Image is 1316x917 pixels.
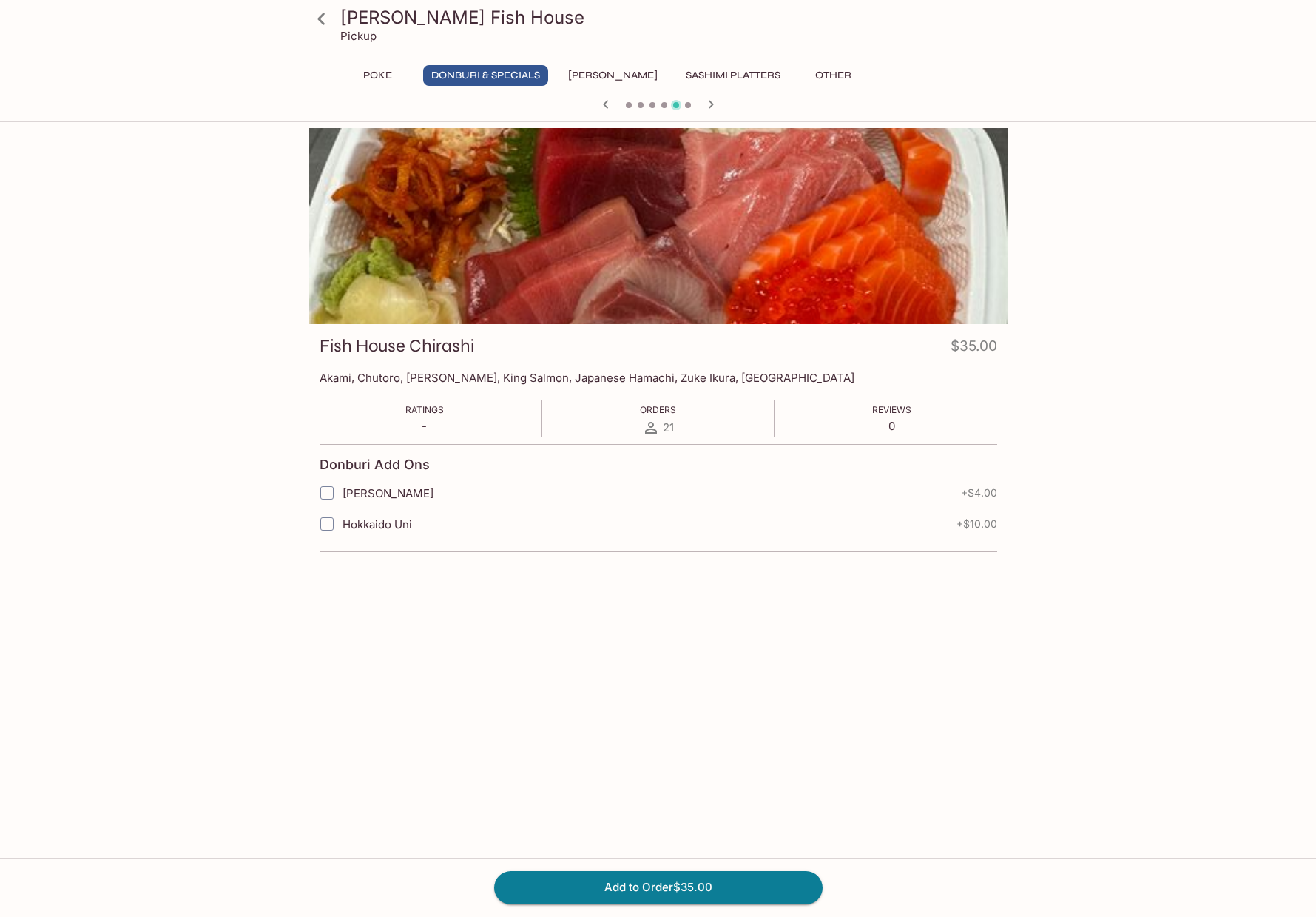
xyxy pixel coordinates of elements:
button: Poke [345,65,411,86]
p: - [405,419,444,433]
span: 21 [663,420,674,434]
span: + $4.00 [961,487,997,499]
button: Donburi & Specials [423,65,548,86]
p: Akami, Chutoro, [PERSON_NAME], King Salmon, Japanese Hamachi, Zuke Ikura, [GEOGRAPHIC_DATA] [320,371,997,385]
button: [PERSON_NAME] [560,65,666,86]
div: Fish House Chirashi [309,128,1008,324]
span: [PERSON_NAME] [343,486,433,500]
h4: $35.00 [951,335,997,363]
span: + $10.00 [956,518,997,530]
span: Ratings [405,404,444,415]
h4: Donburi Add Ons [320,457,430,473]
p: 0 [872,419,911,433]
span: Orders [640,404,676,415]
button: Other [800,65,867,86]
h3: Fish House Chirashi [320,335,474,357]
p: Pickup [340,29,377,43]
button: Add to Order$35.00 [494,871,823,904]
span: Hokkaido Uni [343,517,412,531]
button: Sashimi Platters [678,65,789,86]
h3: [PERSON_NAME] Fish House [340,6,1002,29]
span: Reviews [872,404,911,415]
